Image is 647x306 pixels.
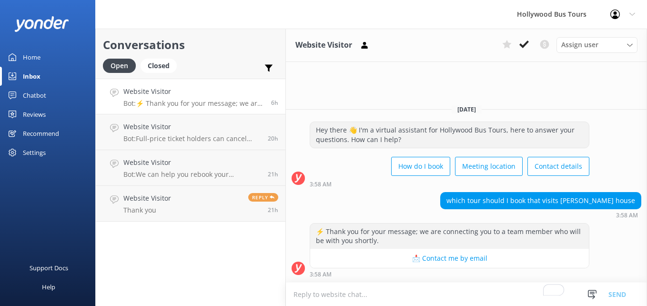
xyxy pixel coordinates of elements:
[268,170,278,178] span: Sep 21 2025 12:59pm (UTC -07:00) America/Tijuana
[561,40,598,50] span: Assign user
[96,186,285,222] a: Website VisitorThank youReply21h
[96,79,285,114] a: Website VisitorBot:⚡ Thank you for your message; we are connecting you to a team member who will ...
[310,272,332,277] strong: 3:58 AM
[123,193,171,204] h4: Website Visitor
[103,60,141,71] a: Open
[268,134,278,143] span: Sep 21 2025 01:47pm (UTC -07:00) America/Tijuana
[141,59,177,73] div: Closed
[96,150,285,186] a: Website VisitorBot:We can help you rebook your reservation and change the pick-up location, provi...
[23,48,40,67] div: Home
[123,157,261,168] h4: Website Visitor
[23,105,46,124] div: Reviews
[23,86,46,105] div: Chatbot
[310,249,589,268] button: 📩 Contact me by email
[527,157,589,176] button: Contact details
[616,213,638,218] strong: 3:58 AM
[123,122,261,132] h4: Website Visitor
[441,193,641,209] div: which tour should I book that visits [PERSON_NAME] house
[103,36,278,54] h2: Conversations
[248,193,278,202] span: Reply
[96,114,285,150] a: Website VisitorBot:Full-price ticket holders can cancel their tour and receive a full refund up t...
[286,283,647,306] textarea: To enrich screen reader interactions, please activate Accessibility in Grammarly extension settings
[123,134,261,143] p: Bot: Full-price ticket holders can cancel their tour and receive a full refund up to 24 hours bef...
[42,277,55,296] div: Help
[452,105,482,113] span: [DATE]
[123,170,261,179] p: Bot: We can help you rebook your reservation and change the pick-up location, provided it is done...
[310,224,589,249] div: ⚡ Thank you for your message; we are connecting you to a team member who will be with you shortly.
[30,258,68,277] div: Support Docs
[103,59,136,73] div: Open
[556,37,637,52] div: Assign User
[310,122,589,147] div: Hey there 👋 I'm a virtual assistant for Hollywood Bus Tours, here to answer your questions. How c...
[310,271,589,277] div: Sep 22 2025 03:58am (UTC -07:00) America/Tijuana
[123,86,264,97] h4: Website Visitor
[271,99,278,107] span: Sep 22 2025 03:58am (UTC -07:00) America/Tijuana
[123,206,171,214] p: Thank you
[23,67,40,86] div: Inbox
[391,157,450,176] button: How do I book
[141,60,182,71] a: Closed
[23,143,46,162] div: Settings
[268,206,278,214] span: Sep 21 2025 12:47pm (UTC -07:00) America/Tijuana
[310,181,589,187] div: Sep 22 2025 03:58am (UTC -07:00) America/Tijuana
[23,124,59,143] div: Recommend
[310,182,332,187] strong: 3:58 AM
[123,99,264,108] p: Bot: ⚡ Thank you for your message; we are connecting you to a team member who will be with you sh...
[440,212,641,218] div: Sep 22 2025 03:58am (UTC -07:00) America/Tijuana
[14,16,69,32] img: yonder-white-logo.png
[455,157,523,176] button: Meeting location
[295,39,352,51] h3: Website Visitor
